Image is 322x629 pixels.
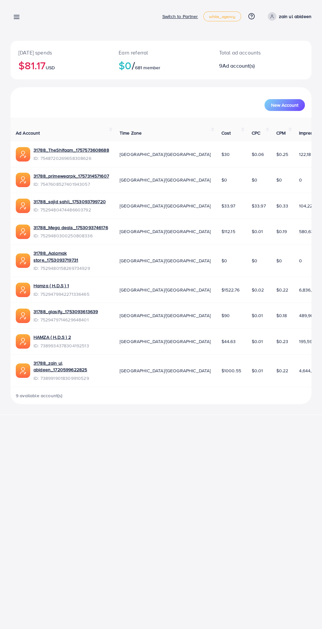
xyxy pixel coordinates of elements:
a: 31788_glasify_1753093613639 [34,308,98,315]
a: zain ul abideen [265,12,311,21]
img: ic-ads-acc.e4c84228.svg [16,334,30,349]
h2: 9 [219,63,279,69]
span: 6,836,594 [299,287,320,293]
span: ID: 7529479942271336465 [34,291,89,297]
img: ic-ads-acc.e4c84228.svg [16,225,30,239]
img: ic-ads-acc.e4c84228.svg [16,173,30,187]
span: [GEOGRAPHIC_DATA]/[GEOGRAPHIC_DATA] [120,367,211,374]
span: $30 [221,151,230,158]
p: Switch to Partner [162,12,198,20]
img: ic-ads-acc.e4c84228.svg [16,363,30,378]
span: $0 [252,177,257,183]
span: [GEOGRAPHIC_DATA]/[GEOGRAPHIC_DATA] [120,203,211,209]
span: [GEOGRAPHIC_DATA]/[GEOGRAPHIC_DATA] [120,312,211,319]
span: [GEOGRAPHIC_DATA]/[GEOGRAPHIC_DATA] [120,257,211,264]
span: 0 [299,257,302,264]
span: $112.15 [221,228,235,235]
a: 31788_zain ul abideen_1720599622825 [34,360,109,373]
span: $0 [276,177,282,183]
span: $0 [276,257,282,264]
a: 31788_Mega deals_1753093746176 [34,224,108,231]
span: 195,591 [299,338,314,345]
h2: $81.17 [18,59,103,72]
span: Ad account(s) [222,62,255,69]
a: 31788_sajid sahil_1753093799720 [34,198,106,205]
span: New Account [271,103,298,107]
span: $0.33 [276,203,288,209]
span: 122,189 [299,151,314,158]
span: USD [46,64,55,71]
span: $0 [221,257,227,264]
span: $33.97 [221,203,236,209]
img: ic-ads-acc.e4c84228.svg [16,199,30,213]
span: [GEOGRAPHIC_DATA]/[GEOGRAPHIC_DATA] [120,228,211,235]
img: ic-ads-acc.e4c84228.svg [16,309,30,323]
span: CPM [276,130,286,136]
a: 31788_TheShifaam_1757573608688 [34,147,109,153]
span: $0.22 [276,367,288,374]
span: 580,631 [299,228,315,235]
a: 31788_Aalamak store_1753093719731 [34,250,109,263]
span: 489,908 [299,312,316,319]
span: $0.02 [252,287,264,293]
span: $1522.76 [221,287,240,293]
span: 4,644,121 [299,367,317,374]
span: [GEOGRAPHIC_DATA]/[GEOGRAPHIC_DATA] [120,287,211,293]
img: ic-ads-acc.e4c84228.svg [16,283,30,297]
span: $0 [252,257,257,264]
span: Cost [221,130,231,136]
span: $90 [221,312,230,319]
span: white_agency [209,14,236,19]
span: $0.01 [252,367,263,374]
span: CPC [252,130,260,136]
span: 9 available account(s) [16,392,63,399]
span: $0.01 [252,312,263,319]
span: $0.25 [276,151,288,158]
a: 31788_primewearpk_1757314571607 [34,173,109,179]
span: Impression [299,130,322,136]
span: $0.18 [276,312,287,319]
img: ic-ads-acc.e4c84228.svg [16,147,30,162]
span: 104,220 [299,203,316,209]
span: ID: 7529479714629648401 [34,316,98,323]
button: New Account [264,99,305,111]
span: ID: 7548720269658308626 [34,155,109,162]
span: $1000.55 [221,367,241,374]
a: HAMZA ( H.D.S ) 2 [34,334,89,340]
span: [GEOGRAPHIC_DATA]/[GEOGRAPHIC_DATA] [120,151,211,158]
span: Ad Account [16,130,40,136]
span: ID: 7529480474486603792 [34,206,106,213]
img: ic-ads-acc.e4c84228.svg [16,253,30,268]
span: $44.63 [221,338,236,345]
p: [DATE] spends [18,49,103,56]
span: $0 [221,177,227,183]
span: $33.97 [252,203,266,209]
span: ID: 7529480300250808336 [34,232,108,239]
span: Time Zone [120,130,142,136]
span: $0.06 [252,151,264,158]
p: Earn referral [119,49,203,56]
h2: $0 [119,59,203,72]
span: / [132,58,135,73]
span: ID: 7389934378304192513 [34,342,89,349]
iframe: Chat [294,599,317,624]
p: Total ad accounts [219,49,279,56]
span: ID: 7529480158269734929 [34,265,109,271]
span: ID: 7389919018309910529 [34,375,109,381]
span: 681 member [135,64,161,71]
span: $0.19 [276,228,287,235]
span: ID: 7547608527401943057 [34,181,109,187]
span: [GEOGRAPHIC_DATA]/[GEOGRAPHIC_DATA] [120,338,211,345]
span: 0 [299,177,302,183]
span: $0.22 [276,287,288,293]
a: white_agency [203,11,241,21]
a: Hamza ( H.D.S ) 1 [34,282,89,289]
span: $0.23 [276,338,288,345]
span: $0.01 [252,338,263,345]
span: $0.01 [252,228,263,235]
p: zain ul abideen [279,12,311,20]
span: [GEOGRAPHIC_DATA]/[GEOGRAPHIC_DATA] [120,177,211,183]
